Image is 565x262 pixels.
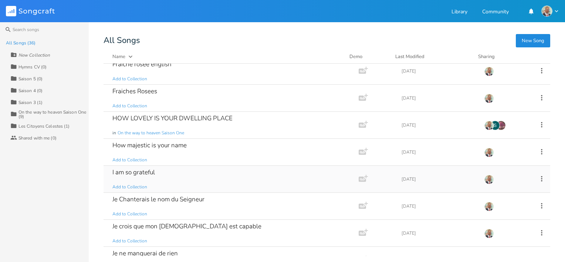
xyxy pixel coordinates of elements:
img: NODJIBEYE CHERUBIN [484,202,494,211]
img: NODJIBEYE CHERUBIN [541,6,552,17]
div: [DATE] [402,123,476,127]
div: Saison 3 (1) [18,100,43,105]
span: Add to Collection [112,103,147,109]
div: Sharing [478,53,522,60]
div: All Songs [104,37,550,44]
a: Library [451,9,467,16]
span: On the way to heaven Saison One [118,130,184,136]
div: Fraiches Rosees [112,88,157,94]
div: songkraft [490,121,500,130]
img: NODJIBEYE CHERUBIN [484,94,494,103]
button: New Song [516,34,550,47]
span: Add to Collection [112,238,147,244]
span: in [112,130,116,136]
div: [DATE] [402,204,476,208]
div: [DATE] [402,177,476,181]
div: Name [112,53,125,60]
a: Community [482,9,509,16]
img: NODJIBEYE CHERUBIN [484,229,494,238]
div: Les Citoyens Celestes (1) [18,124,70,128]
span: Add to Collection [112,157,147,163]
div: Saison 4 (0) [18,88,43,93]
div: Je crois que mon [DEMOGRAPHIC_DATA] est capable [112,223,261,229]
div: HOW LOVELY IS YOUR DWELLING PLACE [112,115,233,121]
div: Je ne manquerai de rien [112,250,178,256]
div: New Collection [18,53,50,57]
div: Shared with me (0) [18,136,57,140]
div: Demo [349,53,386,60]
div: All Songs (36) [6,41,35,45]
div: [DATE] [402,150,476,154]
span: Add to Collection [112,76,147,82]
div: How majestic is your name [112,142,187,148]
div: Fraiche rosee english [112,61,172,67]
img: leann elephant [496,121,506,130]
div: [DATE] [402,69,476,73]
div: I am so grateful [112,169,155,175]
button: Last Modified [395,53,469,60]
img: NODJIBEYE CHERUBIN [484,148,494,157]
div: Hymns CV (0) [18,65,47,69]
img: NODJIBEYE CHERUBIN [484,175,494,184]
div: [DATE] [402,231,476,235]
span: Add to Collection [112,184,147,190]
div: [DATE] [402,96,476,100]
img: NODJIBEYE CHERUBIN [484,67,494,76]
div: On the way to heaven Saison One (9) [18,110,89,119]
img: NODJIBEYE CHERUBIN [484,121,494,130]
div: Saison 5 (0) [18,77,43,81]
button: Name [112,53,341,60]
div: Last Modified [395,53,424,60]
div: Je Chanterais le nom du Seigneur [112,196,204,202]
span: Add to Collection [112,211,147,217]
